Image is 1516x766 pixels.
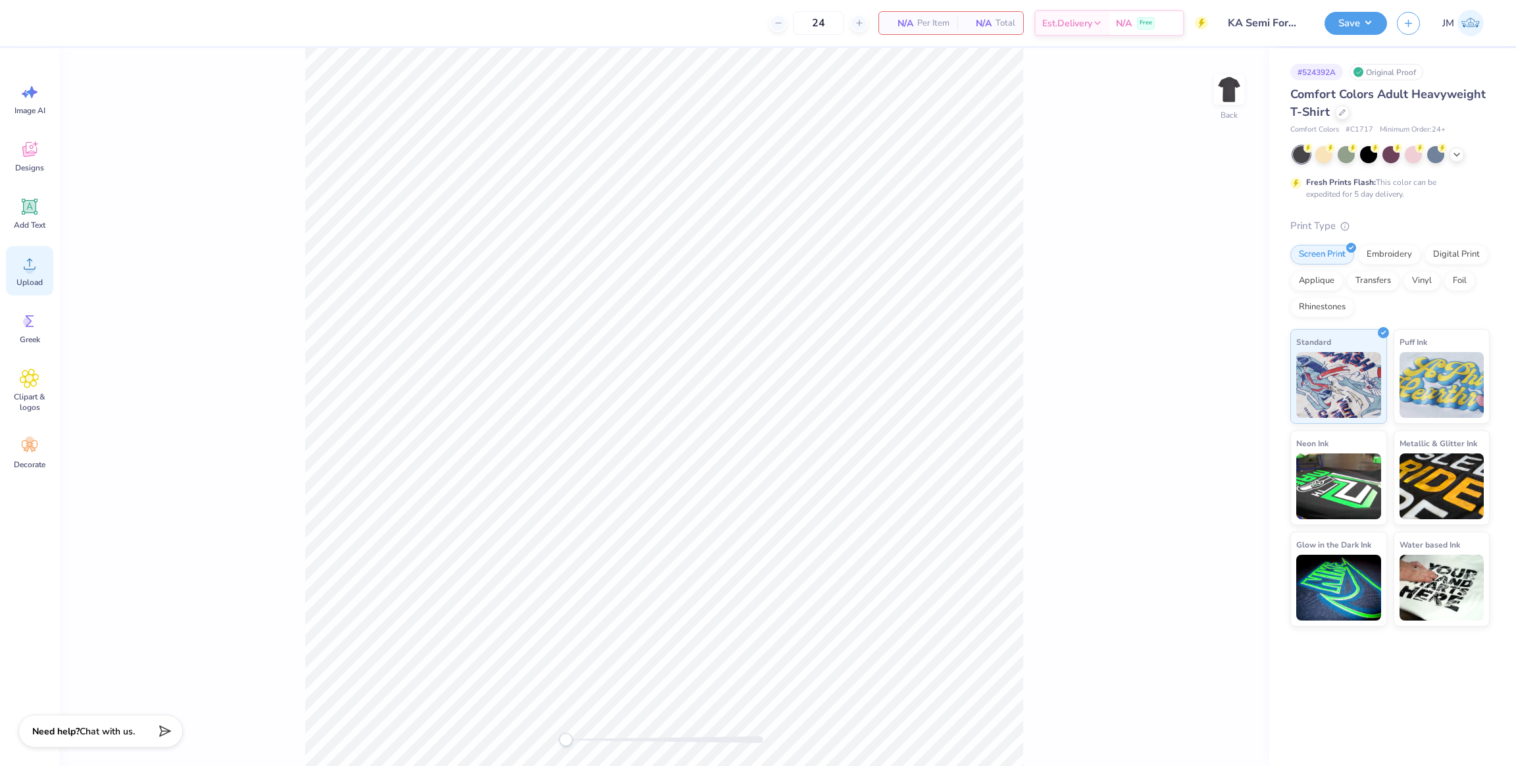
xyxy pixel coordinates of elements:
[1425,245,1488,265] div: Digital Print
[8,392,51,413] span: Clipart & logos
[1347,271,1400,291] div: Transfers
[793,11,844,35] input: – –
[1306,176,1468,200] div: This color can be expedited for 5 day delivery.
[1400,555,1484,621] img: Water based Ink
[20,334,40,345] span: Greek
[1400,453,1484,519] img: Metallic & Glitter Ink
[1296,335,1331,349] span: Standard
[887,16,913,30] span: N/A
[14,105,45,116] span: Image AI
[1116,16,1132,30] span: N/A
[1350,64,1423,80] div: Original Proof
[1325,12,1387,35] button: Save
[1296,538,1371,551] span: Glow in the Dark Ink
[965,16,992,30] span: N/A
[559,733,572,746] div: Accessibility label
[1444,271,1475,291] div: Foil
[1221,109,1238,121] div: Back
[14,459,45,470] span: Decorate
[15,163,44,173] span: Designs
[1216,76,1242,103] img: Back
[1296,555,1381,621] img: Glow in the Dark Ink
[1296,436,1328,450] span: Neon Ink
[1400,352,1484,418] img: Puff Ink
[1290,245,1354,265] div: Screen Print
[80,725,135,738] span: Chat with us.
[14,220,45,230] span: Add Text
[1296,352,1381,418] img: Standard
[1403,271,1440,291] div: Vinyl
[1400,436,1477,450] span: Metallic & Glitter Ink
[1290,297,1354,317] div: Rhinestones
[16,277,43,288] span: Upload
[1400,335,1427,349] span: Puff Ink
[1296,453,1381,519] img: Neon Ink
[1306,177,1376,188] strong: Fresh Prints Flash:
[1346,124,1373,136] span: # C1717
[1358,245,1421,265] div: Embroidery
[1442,16,1454,31] span: JM
[1290,218,1490,234] div: Print Type
[1290,64,1343,80] div: # 524392A
[1436,10,1490,36] a: JM
[1042,16,1092,30] span: Est. Delivery
[1400,538,1460,551] span: Water based Ink
[1140,18,1152,28] span: Free
[1218,10,1315,36] input: Untitled Design
[996,16,1015,30] span: Total
[917,16,949,30] span: Per Item
[1290,271,1343,291] div: Applique
[1380,124,1446,136] span: Minimum Order: 24 +
[1457,10,1484,36] img: John Michael Binayas
[32,725,80,738] strong: Need help?
[1290,124,1339,136] span: Comfort Colors
[1290,86,1486,120] span: Comfort Colors Adult Heavyweight T-Shirt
